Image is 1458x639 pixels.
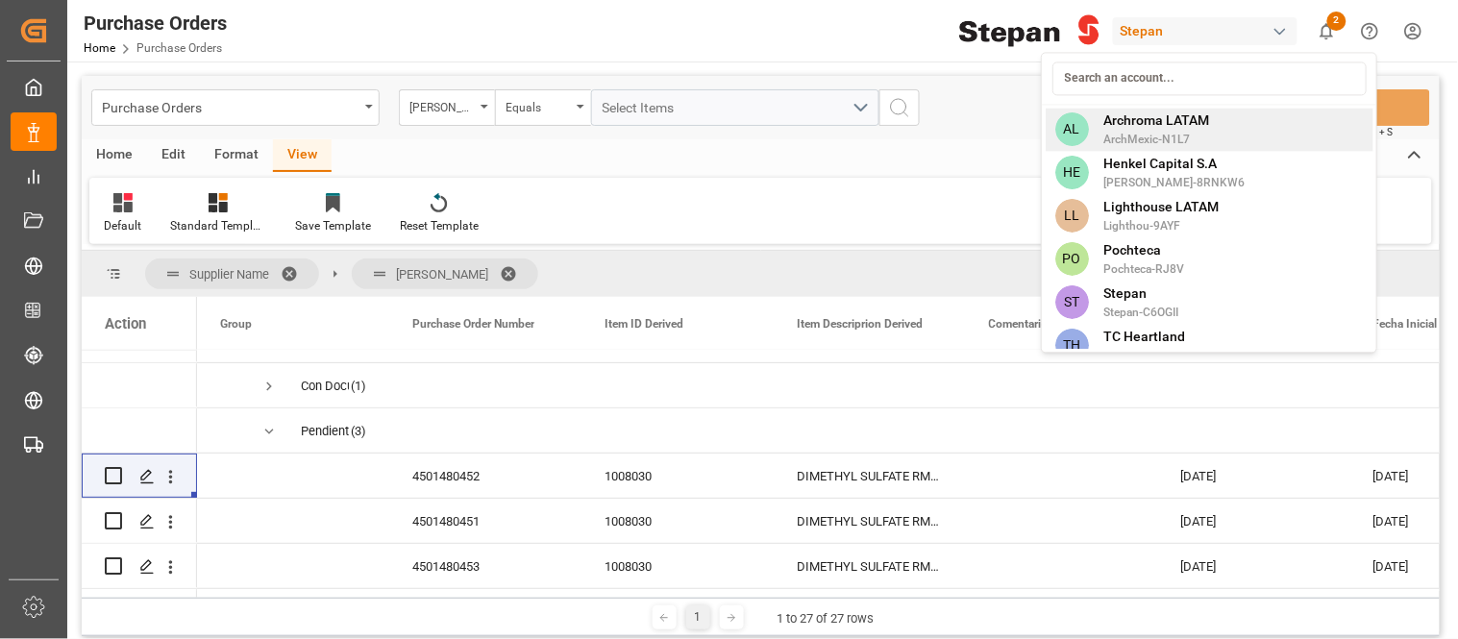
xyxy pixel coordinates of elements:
span: PO [1055,242,1089,276]
span: Lighthou-9AYF [1104,217,1220,234]
span: TC Heartland [1104,327,1202,347]
span: Stepan-C6OGII [1104,304,1179,321]
span: ArchMexic-N1L7 [1104,131,1210,148]
span: [PERSON_NAME]-8RNKW6 [1104,174,1246,191]
span: Archroma LATAM [1104,111,1210,131]
span: Henkel Capital S.A [1104,154,1246,174]
span: Pochteca [1104,240,1185,260]
span: Pochteca-RJ8V [1104,260,1185,278]
span: AL [1055,112,1089,146]
span: Stepan [1104,283,1179,304]
span: ST [1055,285,1089,319]
span: TCHeartland-LF4M [1104,347,1202,364]
input: Search an account... [1052,61,1367,95]
span: LL [1055,199,1089,233]
span: HE [1055,156,1089,189]
span: Lighthouse LATAM [1104,197,1220,217]
span: TH [1055,329,1089,362]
